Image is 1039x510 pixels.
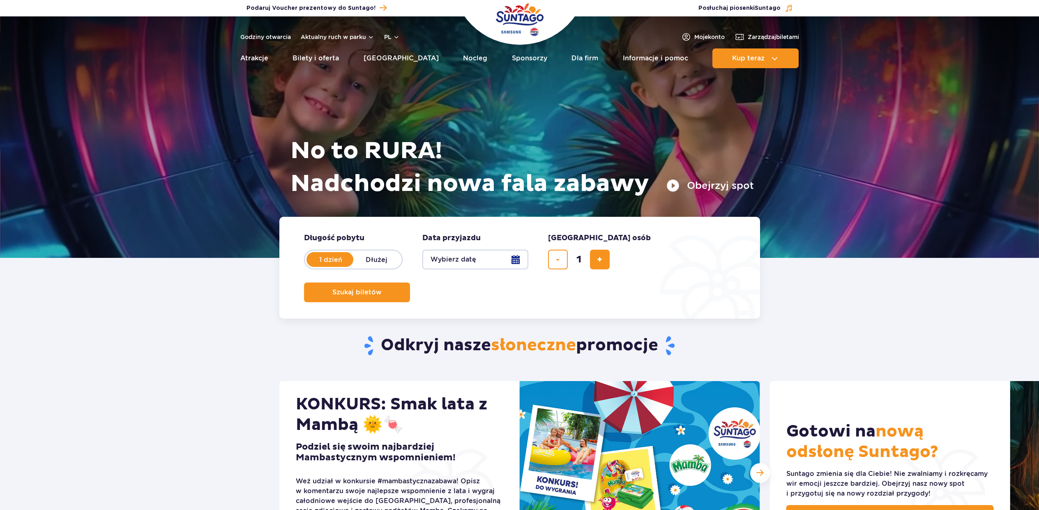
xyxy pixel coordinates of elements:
form: Planowanie wizyty w Park of Poland [279,217,760,319]
label: 1 dzień [307,251,354,268]
button: usuń bilet [548,250,568,269]
h2: Odkryj nasze promocje [279,335,760,356]
span: Zarządzaj biletami [748,33,799,41]
button: Wybierz datę [422,250,528,269]
a: Sponsorzy [512,48,547,68]
button: Szukaj biletów [304,283,410,302]
h2: KONKURS: Smak lata z Mambą 🌞🍬 [296,394,503,435]
a: Atrakcje [240,48,268,68]
span: Suntago [755,5,781,11]
a: Dla firm [571,48,598,68]
span: Kup teraz [732,55,765,62]
a: Podaruj Voucher prezentowy do Suntago! [247,2,387,14]
a: Nocleg [463,48,487,68]
a: Mojekonto [681,32,725,42]
div: Następny slajd [750,463,770,483]
input: liczba biletów [569,250,589,269]
div: Suntago zmienia się dla Ciebie! Nie zwalniamy i rozkręcamy wir emocji jeszcze bardziej. Obejrzyj ... [786,469,994,499]
button: Posłuchaj piosenkiSuntago [698,4,793,12]
span: [GEOGRAPHIC_DATA] osób [548,233,651,243]
button: dodaj bilet [590,250,610,269]
span: nową odsłonę Suntago? [786,421,938,462]
h2: Gotowi na [786,421,994,462]
button: Obejrzyj spot [666,179,754,192]
h3: Podziel się swoim najbardziej Mambastycznym wspomnieniem! [296,442,503,463]
span: Posłuchaj piosenki [698,4,781,12]
a: Bilety i oferta [293,48,339,68]
a: Godziny otwarcia [240,33,291,41]
button: Kup teraz [712,48,799,68]
button: pl [384,33,400,41]
a: [GEOGRAPHIC_DATA] [364,48,439,68]
span: Długość pobytu [304,233,364,243]
span: Data przyjazdu [422,233,481,243]
a: Zarządzajbiletami [735,32,799,42]
a: Informacje i pomoc [623,48,688,68]
span: Moje konto [694,33,725,41]
button: Aktualny ruch w parku [301,34,374,40]
h1: No to RURA! Nadchodzi nowa fala zabawy [290,135,754,200]
label: Dłużej [353,251,400,268]
span: słoneczne [491,335,576,356]
span: Podaruj Voucher prezentowy do Suntago! [247,4,376,12]
span: Szukaj biletów [332,289,382,296]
